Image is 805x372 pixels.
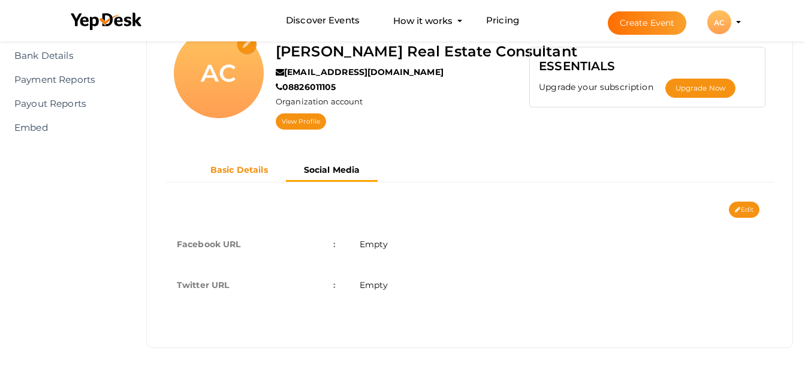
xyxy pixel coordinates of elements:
[286,160,378,182] button: Social Media
[9,116,125,140] a: Embed
[276,81,336,93] label: 08826011105
[360,280,388,290] span: Empty
[9,92,125,116] a: Payout Reports
[486,10,519,32] a: Pricing
[9,68,125,92] a: Payment Reports
[390,10,456,32] button: How it works
[707,18,731,27] profile-pic: AC
[192,160,286,180] button: Basic Details
[360,239,388,250] span: Empty
[276,113,326,130] a: View Profile
[9,44,125,68] a: Bank Details
[304,164,360,175] b: Social Media
[665,79,735,98] button: Upgrade Now
[608,11,687,35] button: Create Event
[704,10,735,35] button: AC
[539,56,615,76] label: ESSENTIALS
[276,96,363,107] label: Organization account
[729,202,759,218] button: Edit
[165,224,348,265] td: Facebook URL
[333,277,336,293] span: :
[286,10,360,32] a: Discover Events
[210,164,268,175] b: Basic Details
[707,10,731,34] div: AC
[276,66,444,78] label: [EMAIL_ADDRESS][DOMAIN_NAME]
[165,265,348,305] td: Twitter URL
[333,236,336,253] span: :
[174,28,264,118] div: AC
[276,40,577,63] label: [PERSON_NAME] Real Estate Consultant
[539,81,665,93] label: Upgrade your subscription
